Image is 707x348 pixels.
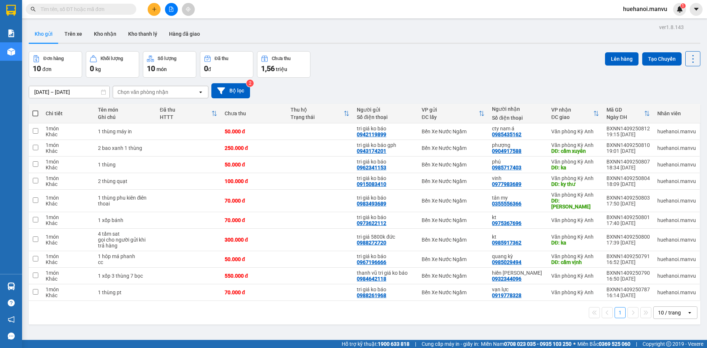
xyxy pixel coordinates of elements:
span: Cung cấp máy in - giấy in: [422,340,479,348]
div: 0977983689 [492,181,521,187]
div: Khác [46,181,91,187]
div: phú [492,159,544,165]
button: Bộ lọc [211,83,250,98]
button: Khối lượng0kg [86,51,139,78]
span: notification [8,316,15,323]
div: huehanoi.manvu [657,217,696,223]
div: 0985435162 [492,131,521,137]
span: aim [186,7,191,12]
div: Văn phòng Kỳ Anh [551,192,599,198]
span: triệu [276,66,287,72]
div: Văn phòng Kỳ Anh [551,289,599,295]
div: Khối lượng [101,56,123,61]
div: Bến Xe Nước Ngầm [422,162,485,168]
div: hiền nguyễn [492,270,544,276]
div: 1 hôp má phanh [98,253,152,259]
div: Văn phòng Kỳ Anh [551,217,599,223]
div: 100.000 đ [225,178,284,184]
div: 1 món [46,195,91,201]
div: quang kỳ [492,253,544,259]
button: Hàng đã giao [163,25,206,43]
button: file-add [165,3,178,16]
div: Khác [46,201,91,207]
div: Khác [46,240,91,246]
div: 250.000 đ [225,145,284,151]
div: Người nhận [492,106,544,112]
div: kt [492,214,544,220]
div: Bến Xe Nước Ngầm [422,198,485,204]
div: 10 / trang [658,309,681,316]
div: DĐ: cẩm vịnh [551,259,599,265]
div: 1 thùng máy in [98,129,152,134]
th: Toggle SortBy [287,104,353,123]
div: DĐ: ka [551,240,599,246]
div: Tên món [98,107,152,113]
div: thanh vũ tri giá ko báo [357,270,414,276]
div: BXNN1409250801 [606,214,650,220]
span: 0 [204,64,208,73]
div: Khác [46,259,91,265]
div: ĐC giao [551,114,593,120]
div: Khác [46,131,91,137]
div: VP nhận [551,107,593,113]
div: 0983493689 [357,201,386,207]
div: BXNN1409250810 [606,142,650,148]
div: DĐ: ka [551,165,599,171]
div: 70.000 đ [225,198,284,204]
div: 18:09 [DATE] [606,181,650,187]
div: Bến Xe Nước Ngầm [422,289,485,295]
div: tri giá ko báo [357,195,414,201]
div: BXNN1409250804 [606,175,650,181]
div: BXNN1409250791 [606,253,650,259]
div: 2 thùng quạt [98,178,152,184]
th: Toggle SortBy [418,104,489,123]
div: 1 món [46,214,91,220]
div: Văn phòng Kỳ Anh [551,175,599,181]
button: Trên xe [59,25,88,43]
img: warehouse-icon [7,282,15,290]
div: tri giá ko báo gph [357,142,414,148]
div: BXNN1409250807 [606,159,650,165]
div: Văn phòng Kỳ Anh [551,273,599,279]
div: tri giá 5800k đức [357,234,414,240]
div: 1 món [46,234,91,240]
div: 19:15 [DATE] [606,131,650,137]
div: Bến Xe Nước Ngầm [422,217,485,223]
div: 0985717403 [492,165,521,171]
div: huehanoi.manvu [657,198,696,204]
div: tri giá ko báo [357,126,414,131]
div: Người gửi [357,107,414,113]
img: warehouse-icon [7,48,15,56]
div: huehanoi.manvu [657,145,696,151]
div: Khác [46,276,91,282]
div: Bến Xe Nước Ngầm [422,237,485,243]
div: 50.000 đ [225,256,284,262]
sup: 2 [246,80,254,87]
th: Toggle SortBy [603,104,654,123]
div: 17:50 [DATE] [606,201,650,207]
div: Khác [46,165,91,171]
div: Số lượng [158,56,176,61]
div: ver 1.8.143 [659,23,684,31]
div: 0984642118 [357,276,386,282]
div: Đơn hàng [43,56,64,61]
div: Văn phòng Kỳ Anh [551,159,599,165]
button: Số lượng10món [143,51,196,78]
div: 17:40 [DATE] [606,220,650,226]
div: 0943174201 [357,148,386,154]
div: Bến Xe Nước Ngầm [422,129,485,134]
div: 70.000 đ [225,217,284,223]
div: 0904917588 [492,148,521,154]
div: BXNN1409250787 [606,287,650,292]
div: Số điện thoại [492,115,544,121]
span: đ [208,66,211,72]
div: 0967196666 [357,259,386,265]
div: Khác [46,148,91,154]
div: Chưa thu [272,56,291,61]
div: 1 xốp bánh [98,217,152,223]
div: Văn phòng Kỳ Anh [551,234,599,240]
button: Kho gửi [29,25,59,43]
span: copyright [666,341,671,347]
div: Trạng thái [291,114,344,120]
svg: open [198,89,204,95]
